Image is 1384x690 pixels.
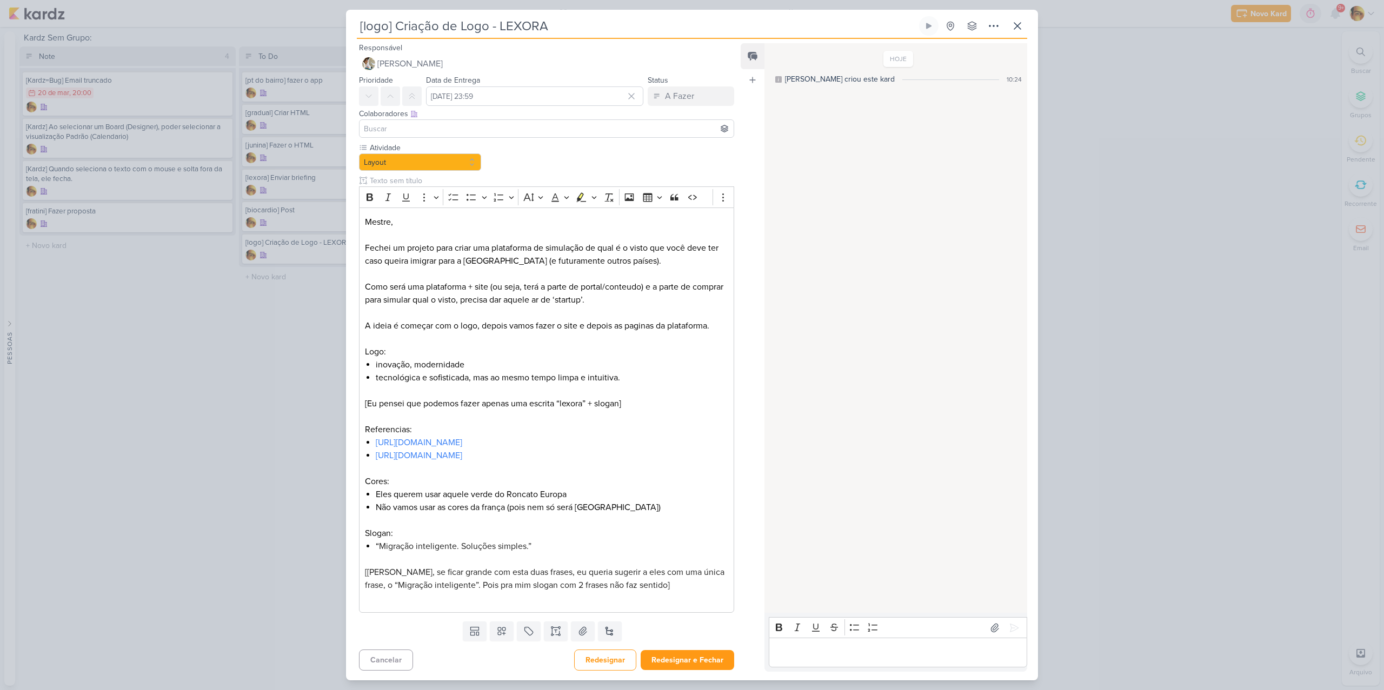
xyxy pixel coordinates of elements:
[377,57,443,70] span: [PERSON_NAME]
[376,540,728,553] li: “
[376,450,462,461] a: [URL][DOMAIN_NAME]
[769,638,1027,667] div: Editor editing area: main
[769,617,1027,638] div: Editor toolbar
[359,43,402,52] label: Responsável
[376,358,728,371] li: inovação, modernidade
[665,90,694,103] div: A Fazer
[365,280,728,306] p: Como será uma plataforma + site (ou seja, terá a parte de portal/conteudo) e a parte de comprar p...
[357,16,917,36] input: Kard Sem Título
[359,153,481,171] button: Layout
[785,73,895,85] div: [PERSON_NAME] criou este kard
[362,122,731,135] input: Buscar
[376,437,462,448] a: [URL][DOMAIN_NAME]
[359,108,734,119] div: Colaboradores
[924,22,933,30] div: Ligar relógio
[365,397,728,410] p: [Eu pensei que podemos fazer apenas uma escrita “lexora” + slogan]
[365,242,728,267] p: Fechei um projeto para criar uma plataforma de simulação de qual é o visto que você deve ter caso...
[365,216,728,229] p: Mestre,
[359,54,734,73] button: [PERSON_NAME]
[362,57,375,70] img: Raphael Simas
[359,186,734,207] div: Editor toolbar
[648,76,668,85] label: Status
[574,649,636,671] button: Redesignar
[648,86,734,106] button: A Fazer
[359,649,413,671] button: Cancelar
[365,475,728,488] p: Cores:
[365,345,728,358] p: Logo:
[376,371,728,384] li: tecnológica e sofisticada, mas ao mesmo tempo limpa e intuitiva.
[641,650,734,670] button: Redesignar e Fechar
[379,541,531,552] span: Migração inteligente. Soluções simples.”
[359,76,393,85] label: Prioridade
[365,527,728,540] p: Slogan:
[365,423,728,436] p: Referencias:
[365,567,724,591] span: [[PERSON_NAME], se ficar grande com esta duas frases, eu queria sugerir a eles com uma única fras...
[369,142,481,153] label: Atividade
[426,76,480,85] label: Data de Entrega
[365,319,728,332] p: A ideia é começar com o logo, depois vamos fazer o site e depois as paginas da plataforma.
[368,175,734,186] input: Texto sem título
[359,207,734,613] div: Editor editing area: main
[376,488,728,501] li: Eles querem usar aquele verde do Roncato Europa
[376,501,728,514] li: Não vamos usar as cores da frança (pois nem só será [GEOGRAPHIC_DATA])
[426,86,643,106] input: Select a date
[1007,75,1022,84] div: 10:24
